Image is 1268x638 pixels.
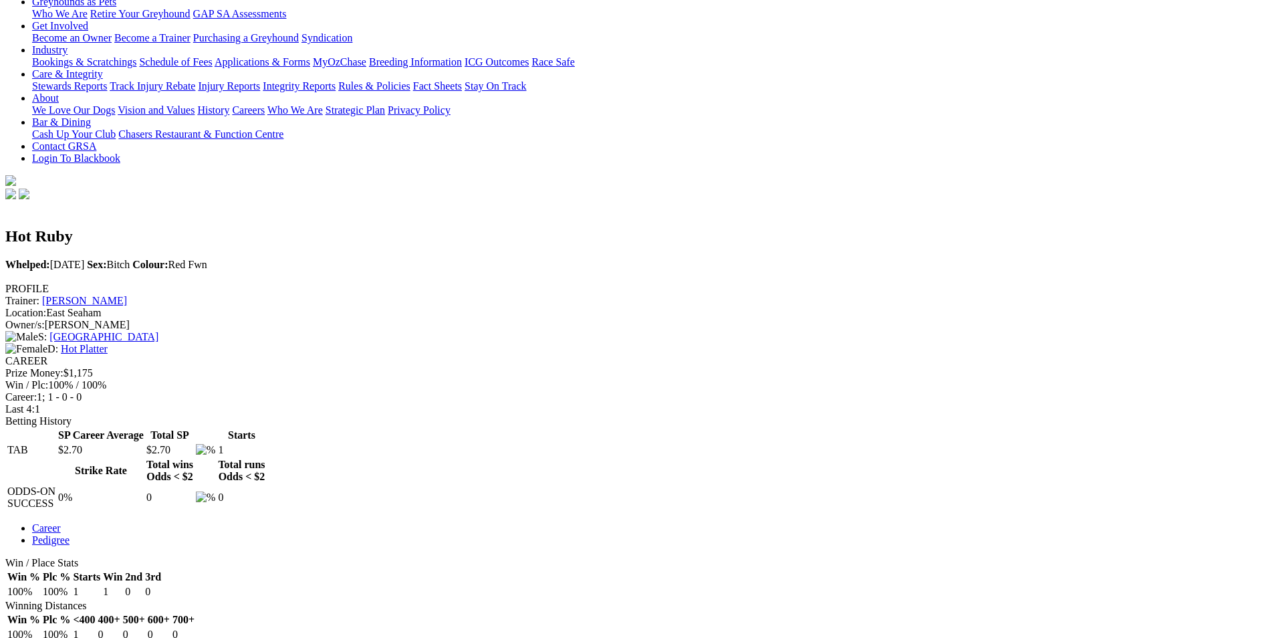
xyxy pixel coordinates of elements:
[110,80,195,92] a: Track Injury Rebate
[217,485,265,510] td: 0
[5,331,38,343] img: Male
[57,429,144,442] th: SP Career Average
[32,32,112,43] a: Become an Owner
[102,585,123,599] td: 1
[5,307,46,318] span: Location:
[215,56,310,68] a: Applications & Forms
[5,259,84,270] span: [DATE]
[5,403,35,415] span: Last 4:
[32,128,116,140] a: Cash Up Your Club
[413,80,462,92] a: Fact Sheets
[198,80,260,92] a: Injury Reports
[32,80,107,92] a: Stewards Reports
[57,458,144,484] th: Strike Rate
[32,152,120,164] a: Login To Blackbook
[32,534,70,546] a: Pedigree
[7,585,41,599] td: 100%
[144,585,162,599] td: 0
[217,458,265,484] th: Total runs Odds < $2
[5,343,58,354] span: D:
[32,522,61,534] a: Career
[72,585,101,599] td: 1
[32,8,88,19] a: Who We Are
[146,429,194,442] th: Total SP
[193,32,299,43] a: Purchasing a Greyhound
[42,613,71,627] th: Plc %
[5,600,1263,612] div: Winning Distances
[57,443,144,457] td: $2.70
[5,227,1263,245] h2: Hot Ruby
[32,56,136,68] a: Bookings & Scratchings
[5,403,1263,415] div: 1
[465,56,529,68] a: ICG Outcomes
[5,367,64,379] span: Prize Money:
[5,379,48,391] span: Win / Plc:
[118,128,283,140] a: Chasers Restaurant & Function Centre
[5,415,1263,427] div: Betting History
[118,104,195,116] a: Vision and Values
[114,32,191,43] a: Become a Trainer
[32,104,1263,116] div: About
[338,80,410,92] a: Rules & Policies
[217,429,265,442] th: Starts
[7,443,56,457] td: TAB
[98,613,121,627] th: 400+
[5,557,1263,569] div: Win / Place Stats
[5,319,1263,331] div: [PERSON_NAME]
[146,485,194,510] td: 0
[5,319,45,330] span: Owner/s:
[217,443,265,457] td: 1
[5,343,47,355] img: Female
[124,585,143,599] td: 0
[301,32,352,43] a: Syndication
[72,570,101,584] th: Starts
[32,104,115,116] a: We Love Our Dogs
[5,391,37,403] span: Career:
[32,68,103,80] a: Care & Integrity
[5,391,1263,403] div: 1; 1 - 0 - 0
[7,485,56,510] td: ODDS-ON SUCCESS
[313,56,366,68] a: MyOzChase
[146,443,194,457] td: $2.70
[87,259,130,270] span: Bitch
[61,343,108,354] a: Hot Platter
[5,379,1263,391] div: 100% / 100%
[57,485,144,510] td: 0%
[32,44,68,56] a: Industry
[132,259,207,270] span: Red Fwn
[196,444,215,456] img: %
[132,259,168,270] b: Colour:
[19,189,29,199] img: twitter.svg
[5,295,39,306] span: Trainer:
[144,570,162,584] th: 3rd
[5,283,1263,295] div: PROFILE
[147,613,170,627] th: 600+
[32,32,1263,44] div: Get Involved
[267,104,323,116] a: Who We Are
[7,570,41,584] th: Win %
[139,56,212,68] a: Schedule of Fees
[122,613,146,627] th: 500+
[326,104,385,116] a: Strategic Plan
[5,259,50,270] b: Whelped:
[146,458,194,484] th: Total wins Odds < $2
[5,367,1263,379] div: $1,175
[193,8,287,19] a: GAP SA Assessments
[232,104,265,116] a: Careers
[42,295,127,306] a: [PERSON_NAME]
[102,570,123,584] th: Win
[42,570,71,584] th: Plc %
[32,80,1263,92] div: Care & Integrity
[5,331,47,342] span: S:
[196,492,215,504] img: %
[5,307,1263,319] div: East Seaham
[465,80,526,92] a: Stay On Track
[49,331,158,342] a: [GEOGRAPHIC_DATA]
[7,613,41,627] th: Win %
[32,140,96,152] a: Contact GRSA
[172,613,195,627] th: 700+
[5,355,1263,367] div: CAREER
[32,116,91,128] a: Bar & Dining
[90,8,191,19] a: Retire Your Greyhound
[32,8,1263,20] div: Greyhounds as Pets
